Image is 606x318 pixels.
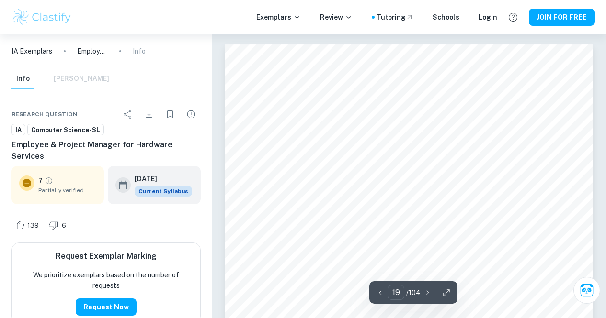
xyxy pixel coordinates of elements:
[11,218,44,233] div: Like
[118,105,137,124] div: Share
[22,221,44,230] span: 139
[11,110,78,119] span: Research question
[38,186,96,195] span: Partially verified
[12,125,25,135] span: IA
[11,8,72,27] img: Clastify logo
[11,46,52,56] a: IA Exemplars
[133,46,146,56] p: Info
[256,12,301,22] p: Exemplars
[38,175,43,186] p: 7
[320,12,353,22] p: Review
[182,105,201,124] div: Report issue
[11,139,201,162] h6: Employee & Project Manager for Hardware Services
[139,105,159,124] div: Download
[479,12,497,22] a: Login
[433,12,459,22] a: Schools
[46,218,71,233] div: Dislike
[573,277,600,304] button: Ask Clai
[160,105,180,124] div: Bookmark
[77,46,108,56] p: Employee & Project Manager for Hardware Services
[57,221,71,230] span: 6
[76,298,137,316] button: Request Now
[20,270,193,291] p: We prioritize exemplars based on the number of requests
[56,251,157,262] h6: Request Exemplar Marking
[28,125,103,135] span: Computer Science-SL
[529,9,595,26] button: JOIN FOR FREE
[11,124,25,136] a: IA
[45,176,53,185] a: Grade partially verified
[406,287,421,298] p: / 104
[135,186,192,197] span: Current Syllabus
[505,9,521,25] button: Help and Feedback
[377,12,413,22] a: Tutoring
[11,68,34,89] button: Info
[135,186,192,197] div: This exemplar is based on the current syllabus. Feel free to refer to it for inspiration/ideas wh...
[135,174,184,184] h6: [DATE]
[27,124,104,136] a: Computer Science-SL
